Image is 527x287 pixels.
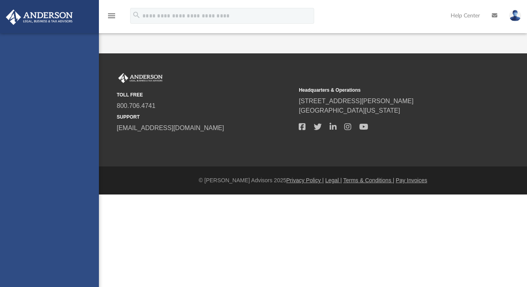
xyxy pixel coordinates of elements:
a: Terms & Conditions | [343,177,394,183]
a: 800.706.4741 [117,102,155,109]
img: Anderson Advisors Platinum Portal [117,73,164,83]
a: Legal | [325,177,342,183]
small: TOLL FREE [117,91,293,98]
a: menu [107,15,116,21]
img: User Pic [509,10,521,21]
div: © [PERSON_NAME] Advisors 2025 [99,176,527,185]
small: Headquarters & Operations [299,87,475,94]
i: menu [107,11,116,21]
i: search [132,11,141,19]
a: Pay Invoices [396,177,427,183]
a: Privacy Policy | [286,177,324,183]
a: [EMAIL_ADDRESS][DOMAIN_NAME] [117,125,224,131]
a: [GEOGRAPHIC_DATA][US_STATE] [299,107,400,114]
small: SUPPORT [117,113,293,121]
img: Anderson Advisors Platinum Portal [4,9,75,25]
a: [STREET_ADDRESS][PERSON_NAME] [299,98,413,104]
